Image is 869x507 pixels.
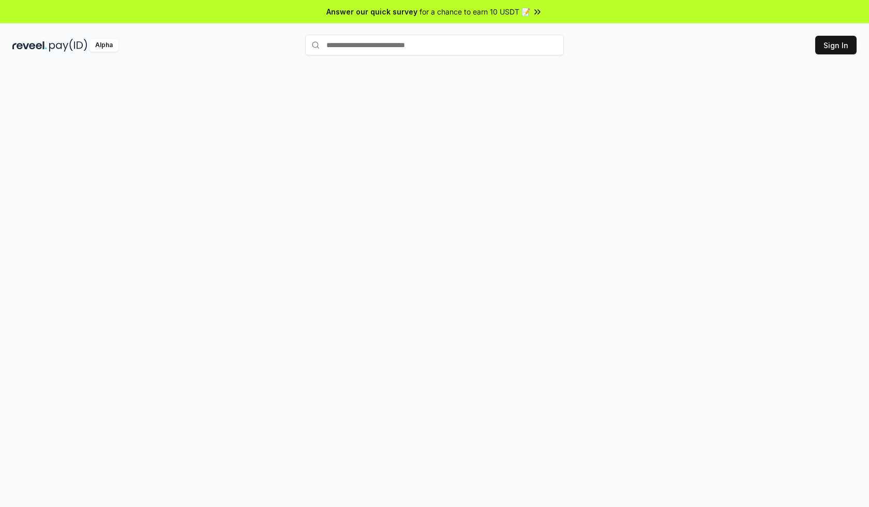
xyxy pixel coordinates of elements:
[12,39,47,52] img: reveel_dark
[89,39,118,52] div: Alpha
[419,6,530,17] span: for a chance to earn 10 USDT 📝
[326,6,417,17] span: Answer our quick survey
[815,36,857,54] button: Sign In
[49,39,87,52] img: pay_id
